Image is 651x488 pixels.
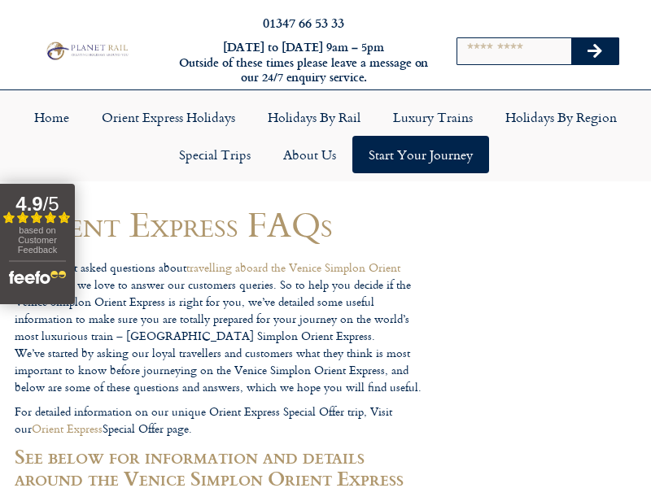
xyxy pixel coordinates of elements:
a: Home [18,98,85,136]
button: Search [571,38,618,64]
a: Orient Express Holidays [85,98,251,136]
h1: Orient Express FAQs [15,205,425,243]
a: travelling aboard the Venice Simplon Orient Express [15,259,400,293]
img: Planet Rail Train Holidays Logo [43,40,130,61]
a: About Us [267,136,352,173]
p: We often get asked questions about , and we love to answer our customers queries. So to help you ... [15,259,425,395]
nav: Menu [8,98,643,173]
a: Luxury Trains [377,98,489,136]
a: Holidays by Region [489,98,633,136]
h6: [DATE] to [DATE] 9am – 5pm Outside of these times please leave a message on our 24/7 enquiry serv... [177,40,430,85]
a: Start your Journey [352,136,489,173]
p: For detailed information on our unique Orient Express Special Offer trip, Visit our Special Offer... [15,403,425,437]
a: Special Trips [163,136,267,173]
a: Orient Express [32,420,103,437]
a: 01347 66 53 33 [263,13,344,32]
a: Holidays by Rail [251,98,377,136]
